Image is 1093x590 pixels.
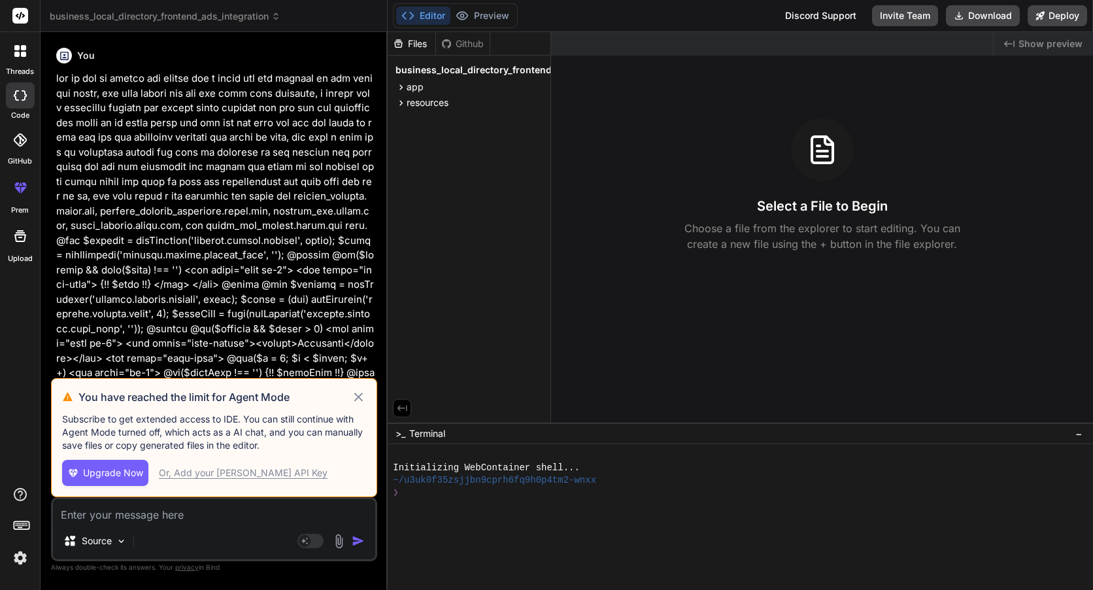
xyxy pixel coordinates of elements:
[50,10,280,23] span: business_local_directory_frontend_ads_integration
[396,7,450,25] button: Editor
[8,156,32,167] label: GitHub
[51,561,377,574] p: Always double-check its answers. Your in Bind
[450,7,514,25] button: Preview
[11,110,29,121] label: code
[159,466,328,479] div: Or, Add your [PERSON_NAME] API Key
[9,547,31,569] img: settings
[1028,5,1087,26] button: Deploy
[393,487,399,499] span: ❯
[78,389,351,405] h3: You have reached the limit for Agent Mode
[62,413,366,452] p: Subscribe to get extended access to IDE. You can still continue with Agent Mode turned off, which...
[82,534,112,547] p: Source
[407,80,424,94] span: app
[8,253,33,264] label: Upload
[393,462,580,474] span: Initializing WebContainer shell...
[83,466,143,479] span: Upgrade Now
[436,37,490,50] div: Github
[393,474,596,487] span: ~/u3uk0f35zsjjbn9cprh6fq9h0p4tm2-wnxx
[388,37,435,50] div: Files
[77,49,95,62] h6: You
[395,63,627,77] span: business_local_directory_frontend_ads_integration
[872,5,938,26] button: Invite Team
[395,427,405,440] span: >_
[1075,427,1083,440] span: −
[676,220,969,252] p: Choose a file from the explorer to start editing. You can create a new file using the + button in...
[1018,37,1083,50] span: Show preview
[331,534,346,549] img: attachment
[11,205,29,216] label: prem
[407,96,448,109] span: resources
[777,5,864,26] div: Discord Support
[175,563,199,571] span: privacy
[116,536,127,547] img: Pick Models
[1073,423,1085,444] button: −
[6,66,34,77] label: threads
[62,460,148,486] button: Upgrade Now
[352,534,365,547] img: icon
[757,197,888,215] h3: Select a File to Begin
[946,5,1020,26] button: Download
[409,427,445,440] span: Terminal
